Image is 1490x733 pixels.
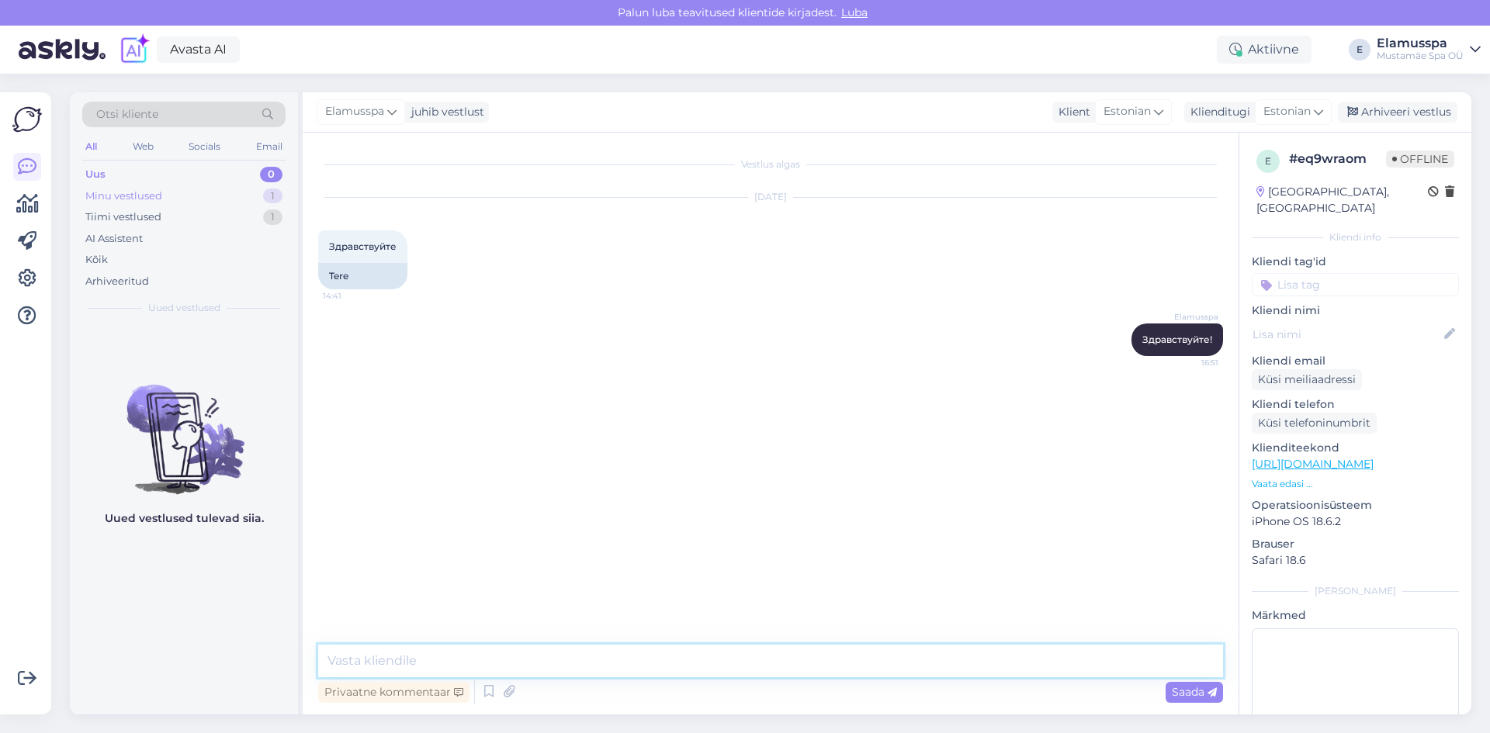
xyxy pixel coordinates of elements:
[148,301,220,315] span: Uued vestlused
[1252,353,1459,369] p: Kliendi email
[1252,584,1459,598] div: [PERSON_NAME]
[85,231,143,247] div: AI Assistent
[1289,150,1386,168] div: # eq9wraom
[1252,396,1459,413] p: Kliendi telefon
[1252,607,1459,624] p: Märkmed
[1252,440,1459,456] p: Klienditeekond
[405,104,484,120] div: juhib vestlust
[185,137,223,157] div: Socials
[1252,477,1459,491] p: Vaata edasi ...
[1377,37,1481,62] a: ElamusspaMustamäe Spa OÜ
[1252,413,1377,434] div: Küsi telefoninumbrit
[96,106,158,123] span: Otsi kliente
[1338,102,1457,123] div: Arhiveeri vestlus
[323,290,381,302] span: 14:41
[1160,357,1218,368] span: 16:51
[1142,334,1212,345] span: Здравствуйте!
[1253,326,1441,343] input: Lisa nimi
[1252,254,1459,270] p: Kliendi tag'id
[1349,39,1370,61] div: E
[837,5,872,19] span: Luba
[318,682,470,703] div: Privaatne kommentaar
[85,252,108,268] div: Kõik
[1377,37,1464,50] div: Elamusspa
[85,209,161,225] div: Tiimi vestlused
[329,240,397,252] span: Здравствуйте
[118,33,151,66] img: explore-ai
[1252,552,1459,569] p: Safari 18.6
[1252,230,1459,244] div: Kliendi info
[1252,536,1459,552] p: Brauser
[263,209,282,225] div: 1
[318,190,1223,204] div: [DATE]
[85,274,149,289] div: Arhiveeritud
[1217,36,1312,64] div: Aktiivne
[1256,184,1428,216] div: [GEOGRAPHIC_DATA], [GEOGRAPHIC_DATA]
[1252,369,1362,390] div: Küsi meiliaadressi
[157,36,240,63] a: Avasta AI
[105,510,264,527] p: Uued vestlused tulevad siia.
[12,105,42,134] img: Askly Logo
[1252,273,1459,296] input: Lisa tag
[1252,497,1459,513] p: Operatsioonisüsteem
[85,188,162,204] div: Minu vestlused
[130,137,157,157] div: Web
[318,157,1223,171] div: Vestlus algas
[1252,513,1459,530] p: iPhone OS 18.6.2
[1172,685,1217,699] span: Saada
[85,167,106,182] div: Uus
[1052,104,1090,120] div: Klient
[325,103,384,120] span: Elamusspa
[253,137,286,157] div: Email
[1160,311,1218,323] span: Elamusspa
[1104,103,1151,120] span: Estonian
[1265,155,1271,167] span: e
[318,263,407,289] div: Tere
[1252,303,1459,319] p: Kliendi nimi
[263,188,282,204] div: 1
[1252,457,1374,471] a: [URL][DOMAIN_NAME]
[70,357,298,496] img: No chats
[1263,103,1311,120] span: Estonian
[82,137,100,157] div: All
[260,167,282,182] div: 0
[1386,150,1454,168] span: Offline
[1184,104,1250,120] div: Klienditugi
[1377,50,1464,62] div: Mustamäe Spa OÜ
